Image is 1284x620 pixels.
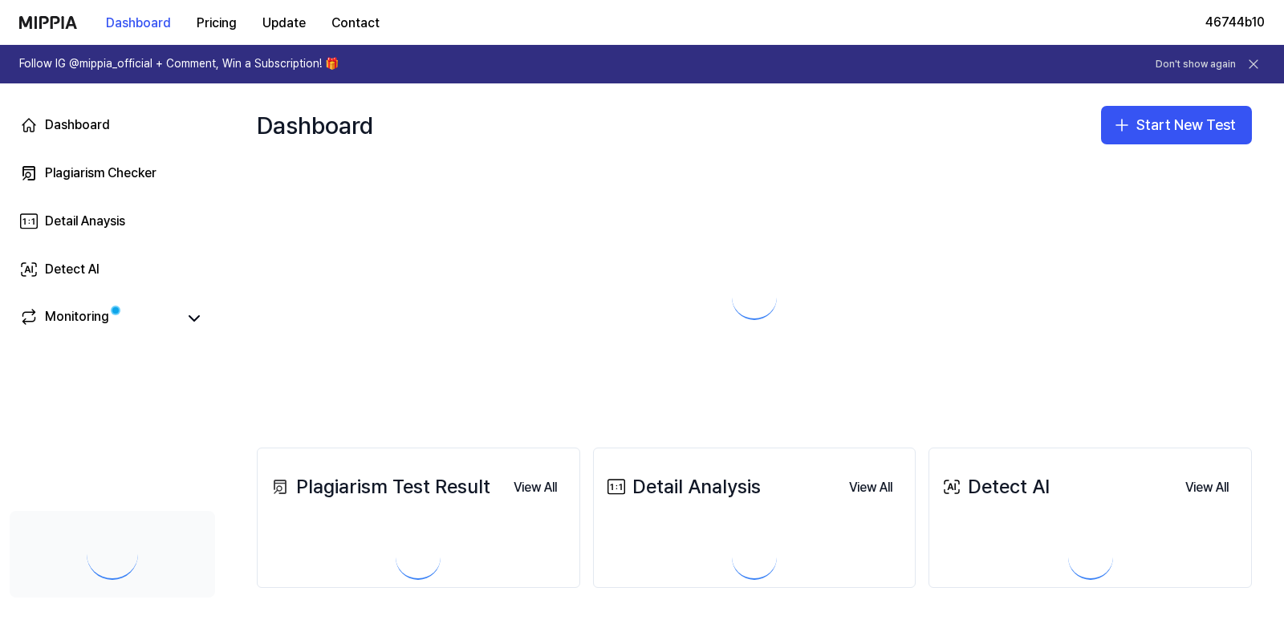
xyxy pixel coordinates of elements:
button: Start New Test [1101,106,1252,144]
button: View All [836,472,905,504]
a: View All [1172,470,1241,504]
a: View All [501,470,570,504]
button: View All [1172,472,1241,504]
button: 46744b10 [1205,13,1265,32]
a: Plagiarism Checker [10,154,215,192]
button: Dashboard [93,7,184,39]
div: Dashboard [45,115,110,135]
div: Monitoring [45,307,109,330]
a: View All [836,470,905,504]
a: Update [250,1,319,45]
div: Plagiarism Test Result [267,472,490,502]
div: Detect AI [45,260,100,279]
button: Contact [319,7,392,39]
div: Detect AI [939,472,1050,502]
a: Detect AI [10,250,215,289]
button: Don't show again [1156,58,1236,71]
div: Detail Anaysis [45,212,125,231]
a: Dashboard [10,106,215,144]
button: View All [501,472,570,504]
a: Detail Anaysis [10,202,215,241]
a: Monitoring [19,307,177,330]
img: logo [19,16,77,29]
div: Plagiarism Checker [45,164,156,183]
div: Detail Analysis [603,472,761,502]
button: Update [250,7,319,39]
div: Dashboard [257,99,373,151]
h1: Follow IG @mippia_official + Comment, Win a Subscription! 🎁 [19,56,339,72]
button: Pricing [184,7,250,39]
